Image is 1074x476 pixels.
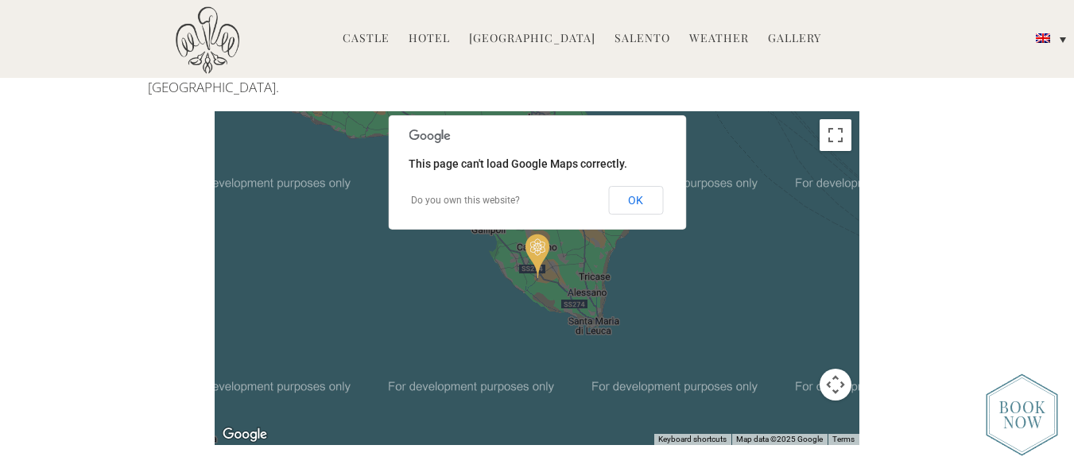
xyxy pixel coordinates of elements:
[832,435,855,443] a: Terms
[986,373,1058,456] img: new-booknow.png
[736,435,823,443] span: Map data ©2025 Google
[689,30,749,48] a: Weather
[608,186,663,215] button: OK
[519,227,556,284] div: Castello di Ugento
[219,424,271,445] img: Google
[219,424,271,445] a: Open this area in Google Maps (opens a new window)
[409,30,450,48] a: Hotel
[658,434,727,445] button: Keyboard shortcuts
[411,195,520,206] a: Do you own this website?
[768,30,821,48] a: Gallery
[820,369,851,401] button: Map camera controls
[176,6,239,74] img: Castello di Ugento
[1036,33,1050,43] img: English
[469,30,595,48] a: [GEOGRAPHIC_DATA]
[615,30,670,48] a: Salento
[343,30,390,48] a: Castle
